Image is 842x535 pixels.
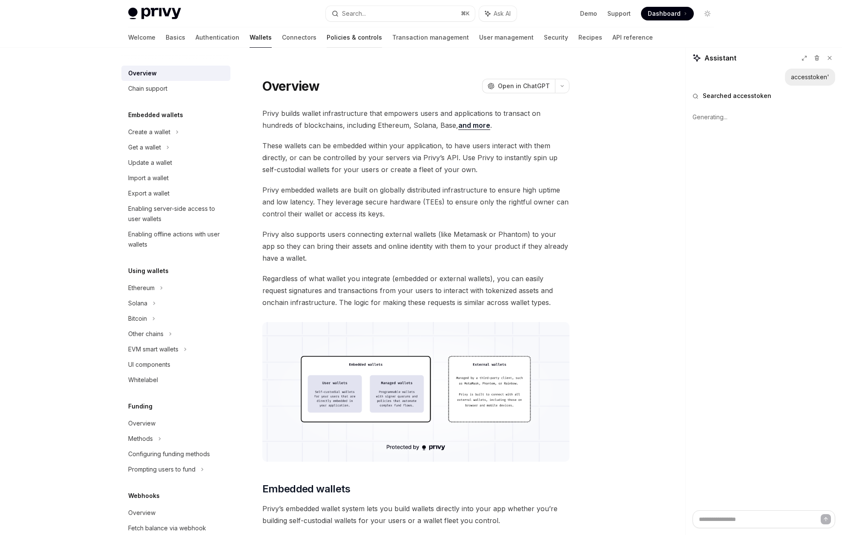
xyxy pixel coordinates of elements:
[128,508,155,518] div: Overview
[461,10,470,17] span: ⌘ K
[607,9,631,18] a: Support
[704,53,736,63] span: Assistant
[693,92,835,100] button: Searched accesstoken
[693,106,835,128] div: Generating...
[578,27,602,48] a: Recipes
[458,121,490,130] a: and more
[641,7,694,20] a: Dashboard
[195,27,239,48] a: Authentication
[128,158,172,168] div: Update a wallet
[262,140,569,175] span: These wallets can be embedded within your application, to have users interact with them directly,...
[128,283,155,293] div: Ethereum
[121,186,230,201] a: Export a wallet
[262,322,569,462] img: images/walletoverview.png
[128,360,170,370] div: UI components
[128,418,155,429] div: Overview
[479,6,517,21] button: Ask AI
[121,81,230,96] a: Chain support
[479,27,534,48] a: User management
[128,375,158,385] div: Whitelabel
[128,127,170,137] div: Create a wallet
[262,228,569,264] span: Privy also supports users connecting external wallets (like Metamask or Phantom) to your app so t...
[482,79,555,93] button: Open in ChatGPT
[121,155,230,170] a: Update a wallet
[128,68,157,78] div: Overview
[544,27,568,48] a: Security
[326,6,475,21] button: Search...⌘K
[648,9,681,18] span: Dashboard
[327,27,382,48] a: Policies & controls
[262,184,569,220] span: Privy embedded wallets are built on globally distributed infrastructure to ensure high uptime and...
[128,83,167,94] div: Chain support
[128,8,181,20] img: light logo
[262,107,569,131] span: Privy builds wallet infrastructure that empowers users and applications to transact on hundreds o...
[821,514,831,524] button: Send message
[128,491,160,501] h5: Webhooks
[166,27,185,48] a: Basics
[128,142,161,152] div: Get a wallet
[250,27,272,48] a: Wallets
[701,7,714,20] button: Toggle dark mode
[121,446,230,462] a: Configuring funding methods
[121,227,230,252] a: Enabling offline actions with user wallets
[128,298,147,308] div: Solana
[121,505,230,521] a: Overview
[494,9,511,18] span: Ask AI
[121,357,230,372] a: UI components
[128,204,225,224] div: Enabling server-side access to user wallets
[128,314,147,324] div: Bitcoin
[121,416,230,431] a: Overview
[791,73,829,81] div: accesstoken'
[342,9,366,19] div: Search...
[121,170,230,186] a: Import a wallet
[128,401,152,411] h5: Funding
[392,27,469,48] a: Transaction management
[580,9,597,18] a: Demo
[128,434,153,444] div: Methods
[128,449,210,459] div: Configuring funding methods
[282,27,316,48] a: Connectors
[128,173,169,183] div: Import a wallet
[128,523,206,533] div: Fetch balance via webhook
[262,482,350,496] span: Embedded wallets
[128,266,169,276] h5: Using wallets
[121,372,230,388] a: Whitelabel
[703,92,771,100] span: Searched accesstoken
[262,503,569,526] span: Privy’s embedded wallet system lets you build wallets directly into your app whether you’re build...
[612,27,653,48] a: API reference
[121,201,230,227] a: Enabling server-side access to user wallets
[262,78,320,94] h1: Overview
[128,344,178,354] div: EVM smart wallets
[121,66,230,81] a: Overview
[262,273,569,308] span: Regardless of what wallet you integrate (embedded or external wallets), you can easily request si...
[128,229,225,250] div: Enabling offline actions with user wallets
[498,82,550,90] span: Open in ChatGPT
[128,188,170,198] div: Export a wallet
[128,27,155,48] a: Welcome
[128,464,195,475] div: Prompting users to fund
[128,110,183,120] h5: Embedded wallets
[128,329,164,339] div: Other chains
